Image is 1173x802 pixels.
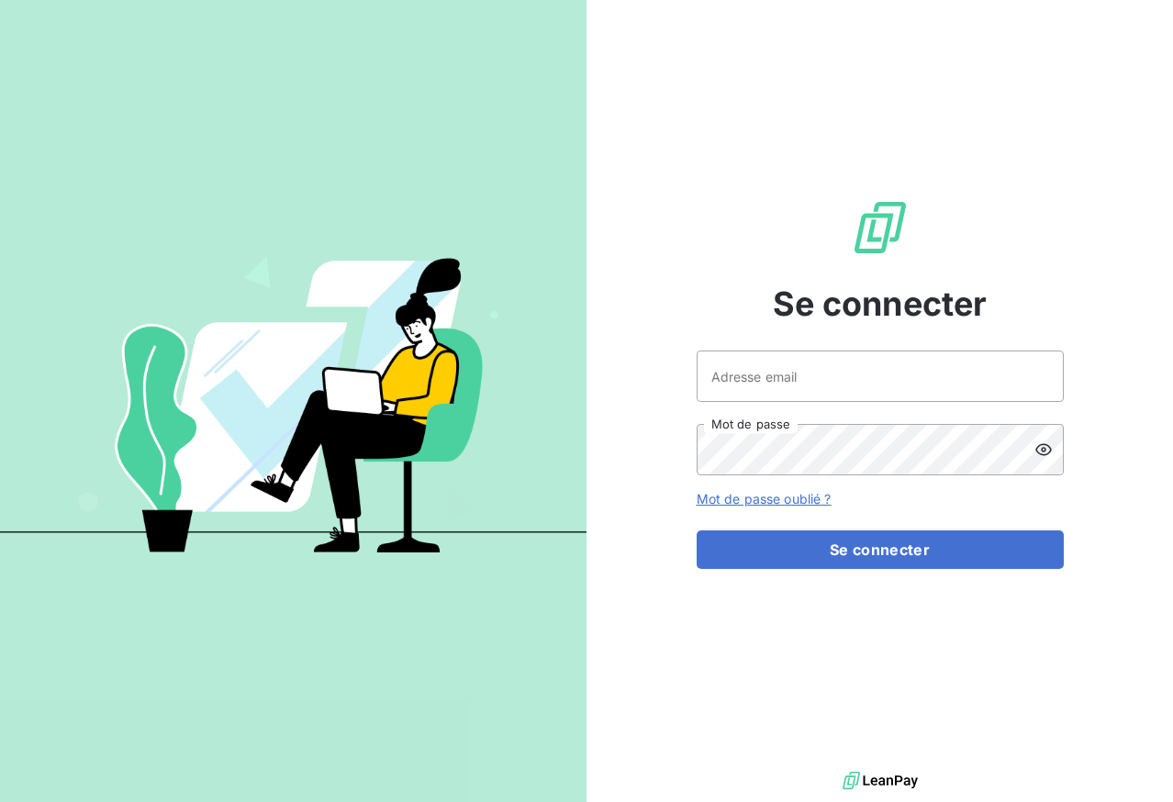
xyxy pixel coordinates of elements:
[697,491,832,507] a: Mot de passe oublié ?
[697,351,1064,402] input: placeholder
[697,530,1064,569] button: Se connecter
[843,767,918,795] img: logo
[851,198,910,257] img: Logo LeanPay
[773,279,988,329] span: Se connecter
